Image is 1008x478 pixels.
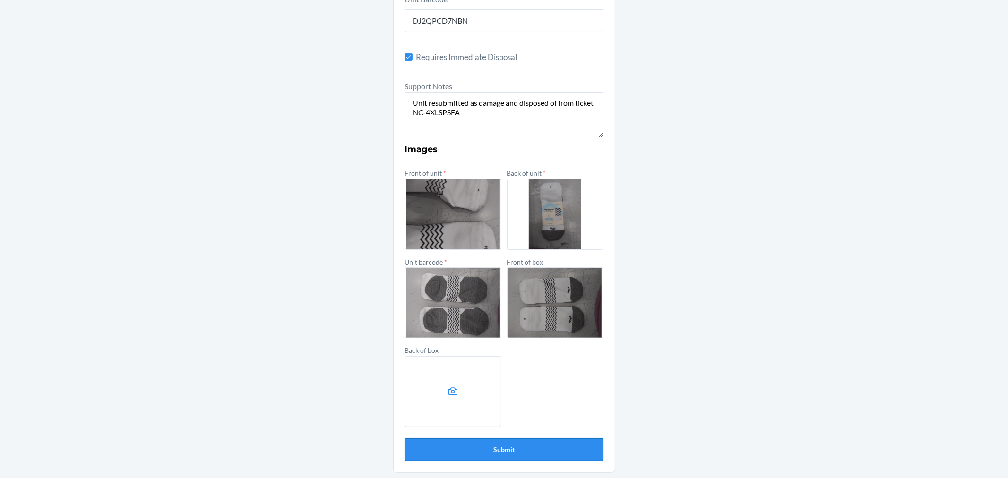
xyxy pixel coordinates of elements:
label: Front of box [507,258,543,266]
label: Front of unit [405,169,447,177]
label: Back of box [405,346,439,354]
label: Support Notes [405,82,453,91]
input: Requires Immediate Disposal [405,53,413,61]
label: Back of unit [507,169,546,177]
h3: Images [405,143,603,155]
span: Requires Immediate Disposal [416,51,603,63]
label: Unit barcode [405,258,448,266]
button: Submit [405,438,603,461]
